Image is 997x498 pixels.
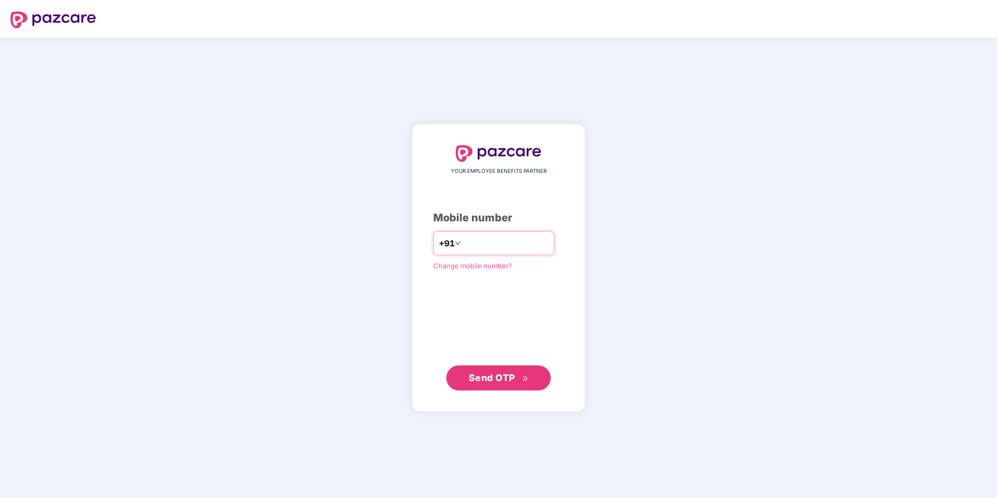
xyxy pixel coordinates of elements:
[433,262,512,270] a: Change mobile number?
[522,375,529,382] span: double-right
[433,210,564,226] div: Mobile number
[469,372,515,383] span: Send OTP
[446,365,551,390] button: Send OTPdouble-right
[451,167,547,175] span: YOUR EMPLOYEE BENEFITS PARTNER
[455,240,461,246] span: down
[10,11,96,28] img: logo
[456,145,541,162] img: logo
[439,237,455,250] span: +91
